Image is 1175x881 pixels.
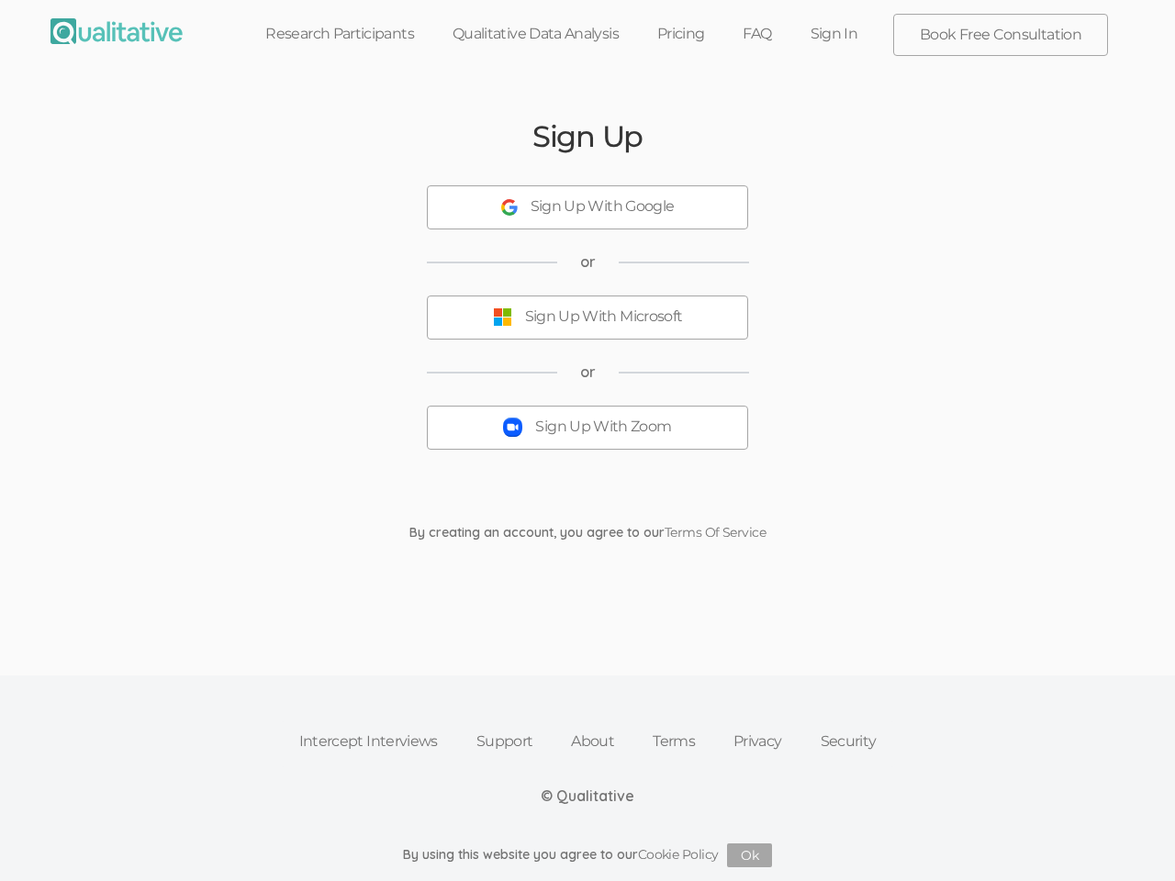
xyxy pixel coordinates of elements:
a: Pricing [638,14,724,54]
a: Book Free Consultation [894,15,1107,55]
span: or [580,362,596,383]
div: By using this website you agree to our [403,843,773,867]
div: Sign Up With Microsoft [525,307,683,328]
img: Sign Up With Microsoft [493,307,512,327]
button: Sign Up With Zoom [427,406,748,450]
span: or [580,251,596,273]
a: Sign In [791,14,878,54]
a: Security [801,721,896,762]
img: Qualitative [50,18,183,44]
a: About [552,721,633,762]
a: Terms Of Service [665,524,766,541]
a: Cookie Policy [638,846,719,863]
div: © Qualitative [541,786,634,807]
a: Privacy [714,721,801,762]
button: Sign Up With Microsoft [427,296,748,340]
a: Intercept Interviews [280,721,457,762]
button: Sign Up With Google [427,185,748,229]
div: Sign Up With Zoom [535,417,671,438]
a: FAQ [723,14,790,54]
img: Sign Up With Zoom [503,418,522,437]
h2: Sign Up [532,120,643,152]
img: Sign Up With Google [501,199,518,216]
div: By creating an account, you agree to our [396,523,779,541]
button: Ok [727,843,772,867]
a: Research Participants [246,14,433,54]
a: Support [457,721,553,762]
a: Qualitative Data Analysis [433,14,638,54]
div: Sign Up With Google [531,196,675,217]
a: Terms [633,721,714,762]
